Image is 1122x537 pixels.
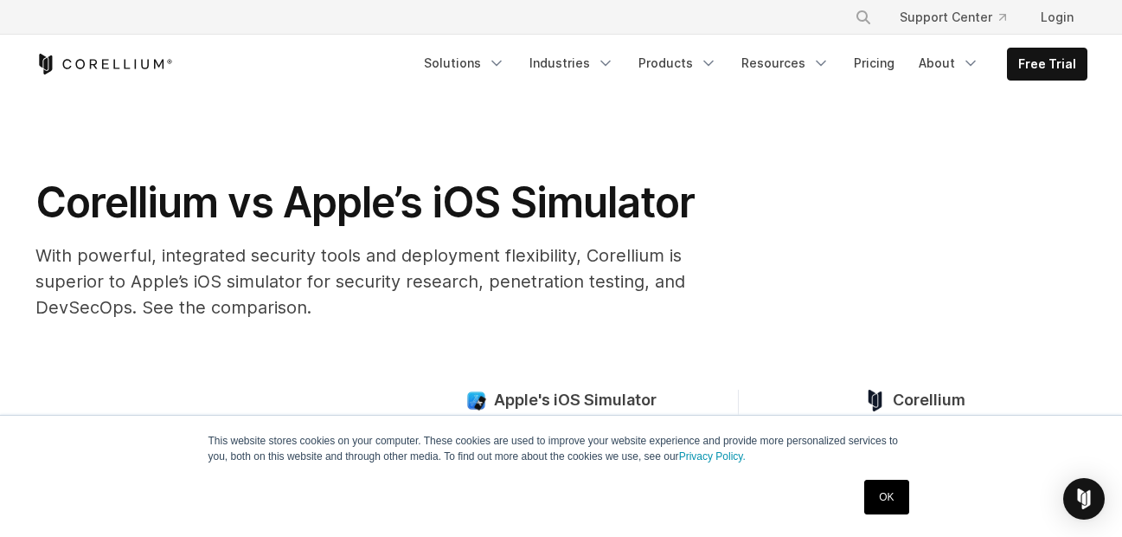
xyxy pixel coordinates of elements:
a: Free Trial [1008,49,1087,80]
img: compare_ios-simulator--large [465,390,487,411]
a: About [908,48,990,79]
a: Corellium Home [35,54,173,74]
p: With powerful, integrated security tools and deployment flexibility, Corellium is superior to App... [35,243,728,320]
a: Solutions [414,48,516,79]
a: OK [864,480,908,514]
a: Products [628,48,728,79]
a: Resources [731,48,840,79]
span: Apple's iOS Simulator [494,391,657,411]
a: Industries [519,48,625,79]
a: Support Center [886,2,1020,33]
button: Search [848,2,879,33]
div: Navigation Menu [414,48,1087,81]
a: Privacy Policy. [679,450,746,463]
a: Pricing [843,48,905,79]
h1: Corellium vs Apple’s iOS Simulator [35,177,728,229]
a: Login [1027,2,1087,33]
div: Navigation Menu [834,2,1087,33]
span: Corellium [893,391,965,411]
div: Open Intercom Messenger [1063,478,1105,520]
p: This website stores cookies on your computer. These cookies are used to improve your website expe... [208,433,914,464]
